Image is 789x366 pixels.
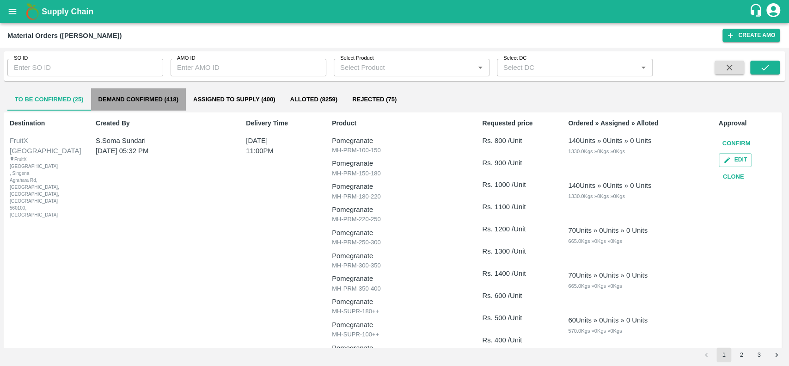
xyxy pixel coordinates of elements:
[568,180,651,191] div: 140 Units » 0 Units » 0 Units
[332,251,457,261] p: Pomegranate
[503,55,526,62] label: Select DC
[332,307,457,316] p: MH-SUPR-180++
[96,146,210,156] p: [DATE] 05:32 PM
[246,136,295,156] p: [DATE] 11:00PM
[345,88,404,111] button: Rejected (75)
[697,347,785,362] nav: pagination navigation
[332,192,457,201] p: MH-PRM-180-220
[7,30,122,42] div: Material Orders ([PERSON_NAME])
[482,313,543,323] p: Rs. 500 /Unit
[42,7,93,16] b: Supply Chain
[332,169,457,178] p: MH-PRM-150-180
[482,202,543,212] p: Rs. 1100 /Unit
[10,156,45,218] div: FruitX [GEOGRAPHIC_DATA] , Singena Agrahara Rd, [GEOGRAPHIC_DATA], [GEOGRAPHIC_DATA], [GEOGRAPHIC...
[769,347,784,362] button: Go to next page
[282,88,345,111] button: Alloted (8259)
[482,291,543,301] p: Rs. 600 /Unit
[336,62,471,74] input: Select Product
[482,136,543,146] p: Rs. 800 /Unit
[482,335,543,345] p: Rs. 400 /Unit
[177,55,196,62] label: AMO ID
[568,270,648,280] div: 70 Units » 0 Units » 0 Units
[332,343,457,353] p: Pomegranate
[722,29,780,42] button: Create AMO
[474,62,486,74] button: Open
[568,238,622,244] span: 665.0 Kgs » 0 Kgs » 0 Kgs
[332,261,457,270] p: MH-PRM-300-350
[482,268,543,279] p: Rs. 1400 /Unit
[42,5,749,18] a: Supply Chain
[716,347,731,362] button: page 1
[332,181,457,192] p: Pomegranate
[2,1,23,22] button: open drawer
[332,118,457,128] p: Product
[482,118,543,128] p: Requested price
[7,88,91,111] button: To Be Confirmed (25)
[332,146,457,155] p: MH-PRM-100-150
[96,136,210,146] p: S.Soma Sundari
[332,320,457,330] p: Pomegranate
[482,246,543,256] p: Rs. 1300 /Unit
[10,136,69,156] div: FruitX [GEOGRAPHIC_DATA]
[719,153,752,167] button: Edit
[96,118,221,128] p: Created By
[568,118,693,128] p: Ordered » Assigned » Alloted
[23,2,42,21] img: logo
[637,62,649,74] button: Open
[568,315,648,325] div: 60 Units » 0 Units » 0 Units
[171,59,326,76] input: Enter AMO ID
[749,3,765,20] div: customer-support
[568,149,624,154] span: 1330.0 Kgs » 0 Kgs » 0 Kgs
[91,88,186,111] button: Demand Confirmed (418)
[186,88,283,111] button: Assigned to Supply (400)
[752,347,766,362] button: Go to page 3
[332,284,457,293] p: MH-PRM-350-400
[246,118,306,128] p: Delivery Time
[332,238,457,247] p: MH-PRM-250-300
[719,118,779,128] p: Approval
[332,273,457,284] p: Pomegranate
[500,62,623,74] input: Select DC
[14,55,28,62] label: SO ID
[332,158,457,168] p: Pomegranate
[332,136,457,146] p: Pomegranate
[734,347,749,362] button: Go to page 2
[332,205,457,215] p: Pomegranate
[7,59,163,76] input: Enter SO ID
[568,225,648,236] div: 70 Units » 0 Units » 0 Units
[332,330,457,339] p: MH-SUPR-100++
[568,136,651,146] div: 140 Units » 0 Units » 0 Units
[340,55,373,62] label: Select Product
[332,297,457,307] p: Pomegranate
[332,228,457,238] p: Pomegranate
[482,180,543,190] p: Rs. 1000 /Unit
[10,118,70,128] p: Destination
[719,169,748,185] button: Clone
[568,193,624,199] span: 1330.0 Kgs » 0 Kgs » 0 Kgs
[482,224,543,234] p: Rs. 1200 /Unit
[568,328,622,334] span: 570.0 Kgs » 0 Kgs » 0 Kgs
[719,136,754,152] button: Confirm
[332,215,457,224] p: MH-PRM-220-250
[765,2,782,21] div: account of current user
[482,158,543,168] p: Rs. 900 /Unit
[568,283,622,289] span: 665.0 Kgs » 0 Kgs » 0 Kgs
